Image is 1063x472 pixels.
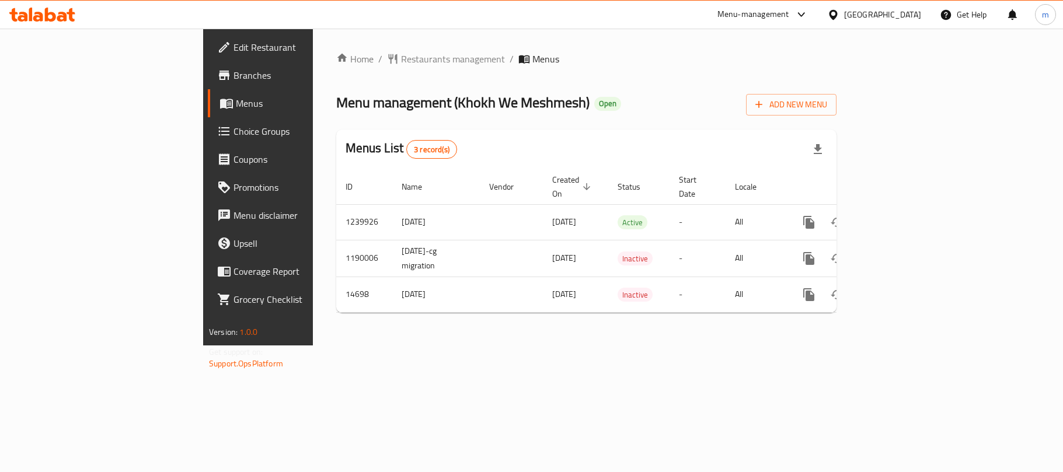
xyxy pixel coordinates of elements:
[755,97,827,112] span: Add New Menu
[670,204,726,240] td: -
[233,208,371,222] span: Menu disclaimer
[823,244,851,272] button: Change Status
[795,244,823,272] button: more
[208,173,381,201] a: Promotions
[786,169,916,205] th: Actions
[552,173,594,201] span: Created On
[233,124,371,138] span: Choice Groups
[618,251,653,265] div: Inactive
[804,135,832,163] div: Export file
[618,180,656,194] span: Status
[406,140,457,159] div: Total records count
[823,281,851,309] button: Change Status
[208,145,381,173] a: Coupons
[746,94,837,116] button: Add New Menu
[387,52,505,66] a: Restaurants management
[233,40,371,54] span: Edit Restaurant
[670,277,726,312] td: -
[236,96,371,110] span: Menus
[618,252,653,265] span: Inactive
[844,8,921,21] div: [GEOGRAPHIC_DATA]
[208,201,381,229] a: Menu disclaimer
[233,236,371,250] span: Upsell
[392,204,480,240] td: [DATE]
[233,68,371,82] span: Branches
[401,52,505,66] span: Restaurants management
[618,215,647,229] div: Active
[392,240,480,277] td: [DATE]-cg migration
[552,286,576,302] span: [DATE]
[233,264,371,278] span: Coverage Report
[233,152,371,166] span: Coupons
[823,208,851,236] button: Change Status
[208,33,381,61] a: Edit Restaurant
[346,139,457,159] h2: Menus List
[594,97,621,111] div: Open
[208,61,381,89] a: Branches
[208,285,381,313] a: Grocery Checklist
[618,288,653,302] span: Inactive
[670,240,726,277] td: -
[795,281,823,309] button: more
[336,89,590,116] span: Menu management ( Khokh We Meshmesh )
[726,277,786,312] td: All
[336,169,916,313] table: enhanced table
[336,52,837,66] nav: breadcrumb
[233,180,371,194] span: Promotions
[679,173,712,201] span: Start Date
[726,204,786,240] td: All
[618,216,647,229] span: Active
[726,240,786,277] td: All
[209,356,283,371] a: Support.OpsPlatform
[233,292,371,306] span: Grocery Checklist
[208,229,381,257] a: Upsell
[552,250,576,265] span: [DATE]
[392,277,480,312] td: [DATE]
[208,89,381,117] a: Menus
[510,52,514,66] li: /
[594,99,621,109] span: Open
[346,180,368,194] span: ID
[532,52,559,66] span: Menus
[209,324,238,340] span: Version:
[552,214,576,229] span: [DATE]
[239,324,257,340] span: 1.0.0
[489,180,529,194] span: Vendor
[795,208,823,236] button: more
[402,180,437,194] span: Name
[208,257,381,285] a: Coverage Report
[1042,8,1049,21] span: m
[407,144,456,155] span: 3 record(s)
[735,180,772,194] span: Locale
[208,117,381,145] a: Choice Groups
[717,8,789,22] div: Menu-management
[209,344,263,359] span: Get support on:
